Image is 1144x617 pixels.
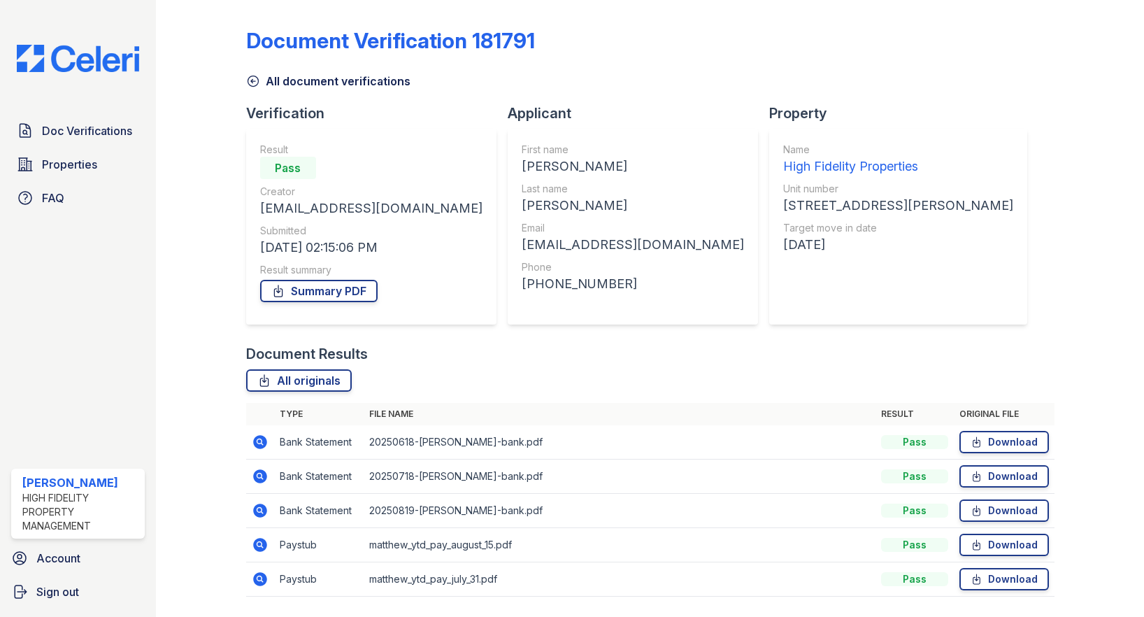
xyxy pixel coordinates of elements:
[246,73,410,90] a: All document verifications
[959,431,1049,453] a: Download
[246,28,535,53] div: Document Verification 181791
[522,182,744,196] div: Last name
[783,143,1013,157] div: Name
[6,578,150,606] a: Sign out
[783,157,1013,176] div: High Fidelity Properties
[22,491,139,533] div: High Fidelity Property Management
[42,190,64,206] span: FAQ
[783,196,1013,215] div: [STREET_ADDRESS][PERSON_NAME]
[783,182,1013,196] div: Unit number
[11,117,145,145] a: Doc Verifications
[246,369,352,392] a: All originals
[260,157,316,179] div: Pass
[364,425,875,460] td: 20250618-[PERSON_NAME]-bank.pdf
[260,263,482,277] div: Result summary
[260,185,482,199] div: Creator
[42,122,132,139] span: Doc Verifications
[260,238,482,257] div: [DATE] 02:15:06 PM
[6,45,150,72] img: CE_Logo_Blue-a8612792a0a2168367f1c8372b55b34899dd931a85d93a1a3d3e32e68fde9ad4.png
[959,568,1049,590] a: Download
[36,550,80,567] span: Account
[260,280,378,302] a: Summary PDF
[522,196,744,215] div: [PERSON_NAME]
[522,157,744,176] div: [PERSON_NAME]
[274,460,364,494] td: Bank Statement
[875,403,954,425] th: Result
[783,235,1013,255] div: [DATE]
[522,274,744,294] div: [PHONE_NUMBER]
[246,104,508,123] div: Verification
[6,544,150,572] a: Account
[881,572,948,586] div: Pass
[274,494,364,528] td: Bank Statement
[881,538,948,552] div: Pass
[274,562,364,597] td: Paystub
[881,469,948,483] div: Pass
[364,528,875,562] td: matthew_ytd_pay_august_15.pdf
[11,150,145,178] a: Properties
[769,104,1038,123] div: Property
[522,235,744,255] div: [EMAIL_ADDRESS][DOMAIN_NAME]
[783,221,1013,235] div: Target move in date
[364,403,875,425] th: File name
[260,224,482,238] div: Submitted
[36,583,79,600] span: Sign out
[22,474,139,491] div: [PERSON_NAME]
[783,143,1013,176] a: Name High Fidelity Properties
[522,260,744,274] div: Phone
[508,104,769,123] div: Applicant
[274,425,364,460] td: Bank Statement
[42,156,97,173] span: Properties
[881,435,948,449] div: Pass
[260,199,482,218] div: [EMAIL_ADDRESS][DOMAIN_NAME]
[959,465,1049,488] a: Download
[522,221,744,235] div: Email
[11,184,145,212] a: FAQ
[959,534,1049,556] a: Download
[274,403,364,425] th: Type
[364,562,875,597] td: matthew_ytd_pay_july_31.pdf
[246,344,368,364] div: Document Results
[522,143,744,157] div: First name
[364,494,875,528] td: 20250819-[PERSON_NAME]-bank.pdf
[881,504,948,518] div: Pass
[959,499,1049,522] a: Download
[364,460,875,494] td: 20250718-[PERSON_NAME]-bank.pdf
[954,403,1054,425] th: Original file
[274,528,364,562] td: Paystub
[260,143,482,157] div: Result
